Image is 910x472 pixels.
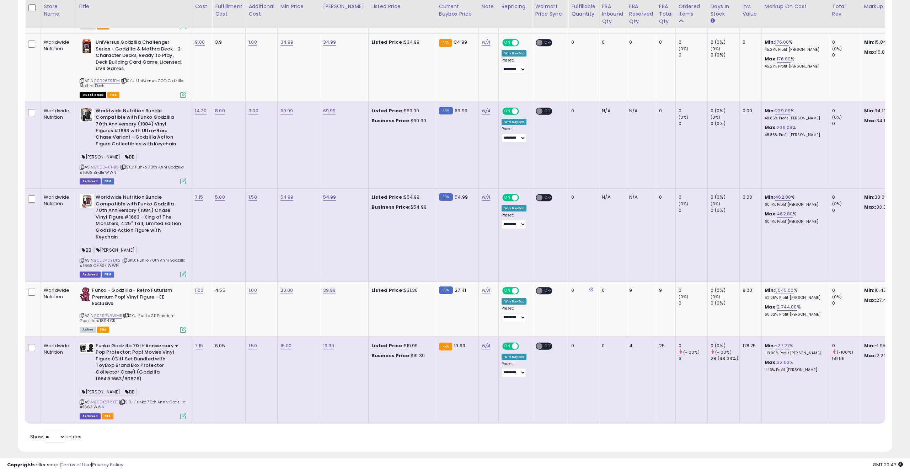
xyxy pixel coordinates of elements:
a: N/A [482,107,490,114]
small: (0%) [679,201,689,206]
small: (0%) [832,114,842,120]
a: 8.00 [215,107,225,114]
span: FBA [107,92,119,98]
a: 239.09 [775,107,791,114]
strong: Max: [864,49,877,55]
b: Max: [765,124,777,131]
p: 48.85% Profit [PERSON_NAME] [765,116,824,121]
div: 0 [832,120,861,127]
span: OFF [542,40,554,46]
div: 0 [832,39,861,45]
b: Worldwide Nutrition Bundle Compatible with Funko Godzilla 70th Anniversary (1984) Vinyl Figures #... [96,108,182,149]
span: 19.99 [454,342,465,349]
div: Preset: [502,213,527,229]
a: 7.15 [195,342,203,349]
div: Win BuyBox [502,205,527,211]
div: 0 [659,194,670,200]
a: 7.15 [195,194,203,201]
a: 15.00 [280,342,292,349]
div: 0 [571,39,593,45]
div: 0 [659,39,670,45]
b: UniVersus Godzilla Challenger Series - Godzilla & Mothra Deck - 2 Character Decks, Ready to Play,... [96,39,182,74]
div: 0 [571,194,593,200]
span: [PERSON_NAME] [80,388,122,396]
div: 0 (0%) [711,287,739,294]
div: Preset: [502,361,527,377]
div: Days In Stock [711,3,737,18]
div: 0 (0%) [711,108,739,114]
div: 0 (0%) [711,300,739,306]
span: FBA [102,413,114,419]
span: Listings that have been deleted from Seller Central [80,272,100,278]
div: 0 (0%) [711,52,739,58]
a: 34.99 [323,39,336,46]
div: ASIN: [80,108,186,183]
a: 1,045.00 [775,287,793,294]
div: 59.96 [832,355,861,362]
div: 0 [832,300,861,306]
strong: Min: [864,287,875,294]
div: 0 [679,120,707,127]
div: 0 [832,108,861,114]
div: $31.30 [371,287,430,294]
a: 69.99 [280,107,293,114]
a: B0DD4K1HB9 [94,164,119,170]
div: 0 [602,287,621,294]
div: % [765,124,824,138]
a: 34.99 [280,39,294,46]
div: N/A [602,108,621,114]
b: Max: [765,210,777,217]
div: ASIN: [80,39,186,97]
p: 45.27% Profit [PERSON_NAME] [765,47,824,52]
img: 51KUJpohEUL._SL40_.jpg [80,108,94,122]
small: FBA [439,39,452,47]
a: 1.00 [248,39,257,46]
b: Min: [765,107,775,114]
div: $19.39 [371,353,430,359]
small: (0%) [711,46,721,52]
p: -13.00% Profit [PERSON_NAME] [765,351,824,356]
div: 0 [832,343,861,349]
div: 28 (93.33%) [711,355,739,362]
div: Worldwide Nutrition [44,287,69,300]
b: Business Price: [371,204,411,210]
a: 1.50 [248,342,257,349]
a: 19.99 [323,342,334,349]
a: 239.09 [777,124,792,131]
strong: Min: [864,39,875,45]
p: 45.27% Profit [PERSON_NAME] [765,64,824,69]
p: 60.17% Profit [PERSON_NAME] [765,202,824,207]
span: All listings that are currently out of stock and unavailable for purchase on Amazon [80,92,106,98]
span: FBM [102,178,114,184]
div: N/A [602,194,621,200]
div: 0 (0%) [711,194,739,200]
small: FBA [439,343,452,350]
a: 14.30 [195,107,207,114]
div: FBA inbound Qty [602,3,623,25]
div: 0 [832,52,861,58]
div: Note [482,3,496,10]
div: 0 [571,108,593,114]
span: OFF [518,40,529,46]
div: 0 [679,287,707,294]
div: 0 [571,343,593,349]
div: 0 [679,343,707,349]
span: [PERSON_NAME] [80,153,122,161]
div: Repricing [502,3,529,10]
span: OFF [542,343,554,349]
a: N/A [482,287,490,294]
a: 176.00 [777,55,791,63]
div: % [765,39,824,52]
div: 25 [659,343,670,349]
div: $69.99 [371,108,430,114]
div: 0 (0%) [711,207,739,214]
div: Preset: [502,306,527,322]
div: $19.99 [371,343,430,349]
b: Listed Price: [371,39,404,45]
small: Days In Stock. [711,18,715,24]
span: OFF [518,108,529,114]
span: OFF [542,195,554,201]
div: Additional Cost [248,3,274,18]
span: | SKU: Funko 70th Anni Godzilla #1663 CHASE WWN [80,257,186,268]
span: BB [80,246,93,254]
